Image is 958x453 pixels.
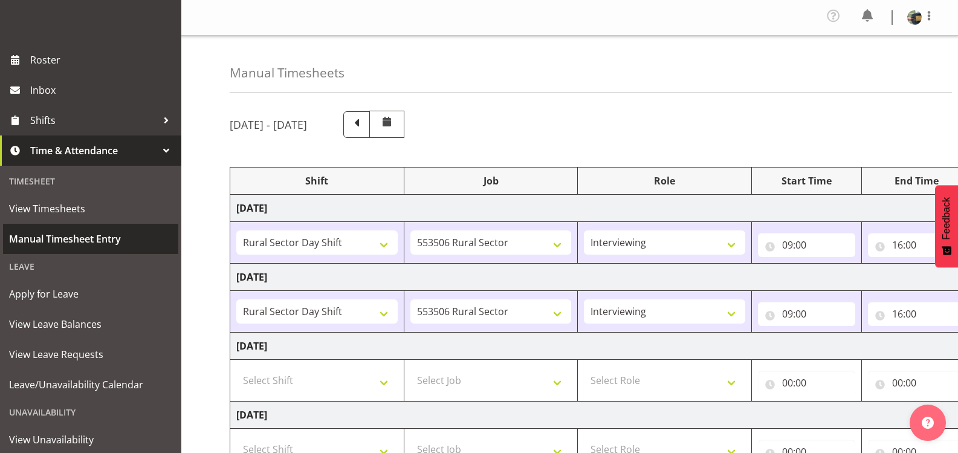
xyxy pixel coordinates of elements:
a: View Timesheets [3,194,178,224]
a: Apply for Leave [3,279,178,309]
button: Feedback - Show survey [935,185,958,267]
a: View Leave Balances [3,309,178,339]
input: Click to select... [758,371,855,395]
a: Manual Timesheet Entry [3,224,178,254]
input: Click to select... [758,302,855,326]
div: Start Time [758,174,855,188]
h5: [DATE] - [DATE] [230,118,307,131]
input: Click to select... [758,233,855,257]
span: View Timesheets [9,200,172,218]
a: View Leave Requests [3,339,178,370]
div: Unavailability [3,400,178,425]
span: Leave/Unavailability Calendar [9,376,172,394]
div: Job [410,174,572,188]
span: View Leave Requests [9,345,172,363]
span: View Leave Balances [9,315,172,333]
span: Apply for Leave [9,285,172,303]
span: Shifts [30,111,157,129]
h4: Manual Timesheets [230,66,345,80]
img: daniel-blaire539fa113fbfe09b833b57134f3ab6bf.png [907,10,922,25]
img: help-xxl-2.png [922,417,934,429]
span: Feedback [941,197,952,240]
a: Leave/Unavailability Calendar [3,370,178,400]
span: Time & Attendance [30,142,157,160]
div: Leave [3,254,178,279]
div: Role [584,174,745,188]
span: Roster [30,51,175,69]
span: View Unavailability [9,431,172,449]
div: Shift [236,174,398,188]
span: Inbox [30,81,175,99]
div: Timesheet [3,169,178,194]
span: Manual Timesheet Entry [9,230,172,248]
